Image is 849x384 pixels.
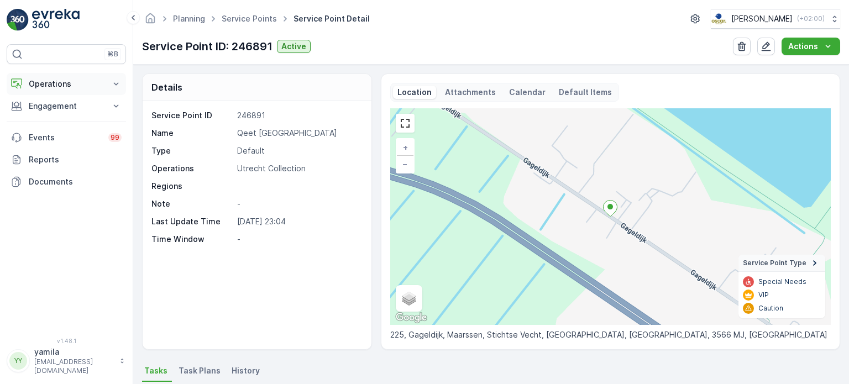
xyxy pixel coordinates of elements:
[277,40,311,53] button: Active
[142,38,272,55] p: Service Point ID: 246891
[7,73,126,95] button: Operations
[281,41,306,52] p: Active
[711,13,727,25] img: basis-logo_rgb2x.png
[29,132,102,143] p: Events
[390,329,831,340] p: 225, Gageldijk, Maarssen, Stichtse Vecht, [GEOGRAPHIC_DATA], [GEOGRAPHIC_DATA], 3566 MJ, [GEOGRAP...
[29,176,122,187] p: Documents
[237,110,359,121] p: 246891
[9,352,27,370] div: YY
[237,198,359,209] p: -
[7,346,126,375] button: YYyamila[EMAIL_ADDRESS][DOMAIN_NAME]
[7,95,126,117] button: Engagement
[559,87,612,98] p: Default Items
[179,365,221,376] span: Task Plans
[788,41,818,52] p: Actions
[711,9,840,29] button: [PERSON_NAME](+02:00)
[151,110,233,121] p: Service Point ID
[237,145,359,156] p: Default
[237,234,359,245] p: -
[7,338,126,344] span: v 1.48.1
[445,87,496,98] p: Attachments
[7,127,126,149] a: Events99
[782,38,840,55] button: Actions
[393,311,429,325] a: Open this area in Google Maps (opens a new window)
[7,171,126,193] a: Documents
[797,14,825,23] p: ( +02:00 )
[222,14,277,23] a: Service Points
[29,78,104,90] p: Operations
[237,216,359,227] p: [DATE] 23:04
[34,357,114,375] p: [EMAIL_ADDRESS][DOMAIN_NAME]
[393,311,429,325] img: Google
[237,128,359,139] p: Qeet [GEOGRAPHIC_DATA]
[29,154,122,165] p: Reports
[151,216,233,227] p: Last Update Time
[397,139,413,156] a: Zoom In
[34,346,114,357] p: yamila
[397,286,421,311] a: Layers
[509,87,546,98] p: Calendar
[151,234,233,245] p: Time Window
[32,9,80,31] img: logo_light-DOdMpM7g.png
[151,128,233,139] p: Name
[151,145,233,156] p: Type
[144,365,167,376] span: Tasks
[107,50,118,59] p: ⌘B
[758,304,783,313] p: Caution
[7,9,29,31] img: logo
[7,149,126,171] a: Reports
[151,198,233,209] p: Note
[151,81,182,94] p: Details
[731,13,793,24] p: [PERSON_NAME]
[173,14,205,23] a: Planning
[111,133,119,142] p: 99
[743,259,806,267] span: Service Point Type
[758,291,769,299] p: VIP
[151,181,233,192] p: Regions
[237,163,359,174] p: Utrecht Collection
[403,143,408,152] span: +
[232,365,260,376] span: History
[402,159,408,169] span: −
[151,163,233,174] p: Operations
[738,255,825,272] summary: Service Point Type
[397,115,413,131] a: View Fullscreen
[397,87,432,98] p: Location
[758,277,806,286] p: Special Needs
[291,13,372,24] span: Service Point Detail
[397,156,413,172] a: Zoom Out
[144,17,156,26] a: Homepage
[29,101,104,112] p: Engagement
